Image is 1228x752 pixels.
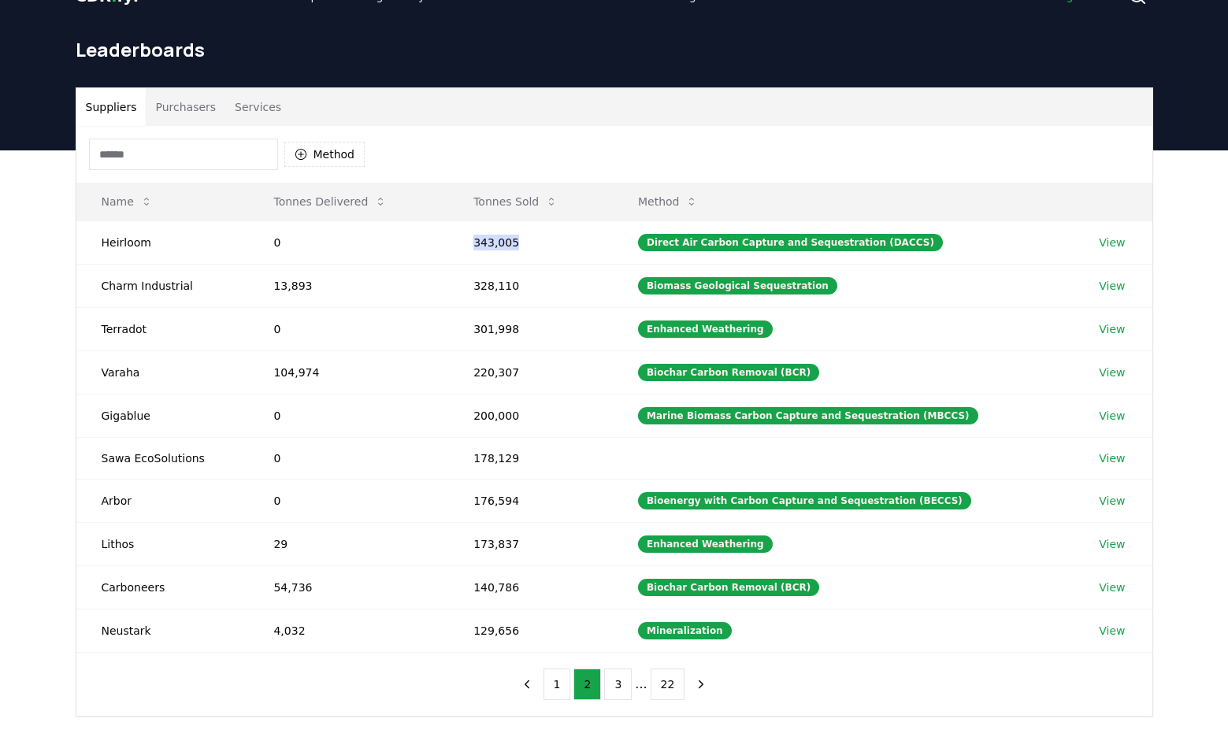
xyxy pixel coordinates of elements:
[76,264,249,307] td: Charm Industrial
[638,277,837,295] div: Biomass Geological Sequestration
[76,88,147,126] button: Suppliers
[248,350,448,394] td: 104,974
[448,307,613,350] td: 301,998
[448,350,613,394] td: 220,307
[638,622,732,639] div: Mineralization
[261,186,399,217] button: Tonnes Delivered
[76,565,249,609] td: Carboneers
[638,407,978,424] div: Marine Biomass Carbon Capture and Sequestration (MBCCS)
[448,565,613,609] td: 140,786
[573,669,601,700] button: 2
[1099,580,1125,595] a: View
[448,394,613,437] td: 200,000
[1099,450,1125,466] a: View
[248,437,448,479] td: 0
[76,307,249,350] td: Terradot
[1099,235,1125,250] a: View
[544,669,571,700] button: 1
[76,609,249,652] td: Neustark
[448,220,613,264] td: 343,005
[248,479,448,522] td: 0
[248,565,448,609] td: 54,736
[76,350,249,394] td: Varaha
[76,437,249,479] td: Sawa EcoSolutions
[1099,536,1125,552] a: View
[76,479,249,522] td: Arbor
[248,522,448,565] td: 29
[448,479,613,522] td: 176,594
[76,394,249,437] td: Gigablue
[1099,365,1125,380] a: View
[284,142,365,167] button: Method
[248,307,448,350] td: 0
[625,186,711,217] button: Method
[248,264,448,307] td: 13,893
[76,220,249,264] td: Heirloom
[1099,408,1125,424] a: View
[76,37,1153,62] h1: Leaderboards
[448,437,613,479] td: 178,129
[448,522,613,565] td: 173,837
[448,609,613,652] td: 129,656
[638,320,773,338] div: Enhanced Weathering
[638,234,943,251] div: Direct Air Carbon Capture and Sequestration (DACCS)
[638,364,819,381] div: Biochar Carbon Removal (BCR)
[89,186,165,217] button: Name
[461,186,570,217] button: Tonnes Sold
[248,394,448,437] td: 0
[1099,623,1125,639] a: View
[76,522,249,565] td: Lithos
[651,669,685,700] button: 22
[146,88,225,126] button: Purchasers
[248,609,448,652] td: 4,032
[638,579,819,596] div: Biochar Carbon Removal (BCR)
[225,88,291,126] button: Services
[1099,278,1125,294] a: View
[638,492,971,509] div: Bioenergy with Carbon Capture and Sequestration (BECCS)
[248,220,448,264] td: 0
[635,675,647,694] li: ...
[688,669,714,700] button: next page
[514,669,540,700] button: previous page
[1099,321,1125,337] a: View
[448,264,613,307] td: 328,110
[604,669,632,700] button: 3
[1099,493,1125,509] a: View
[638,535,773,553] div: Enhanced Weathering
